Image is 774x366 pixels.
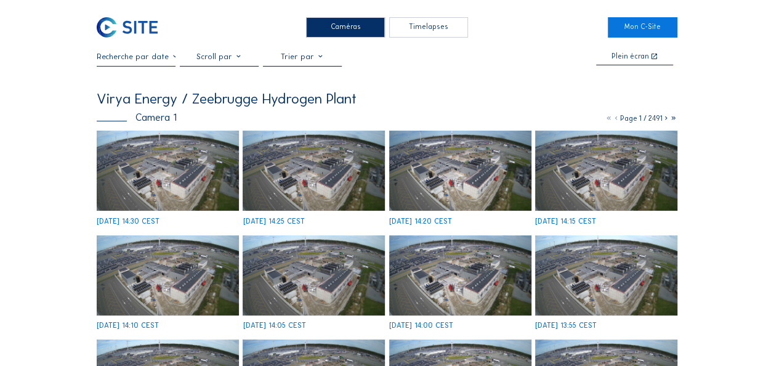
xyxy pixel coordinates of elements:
img: image_53392395 [243,235,385,315]
img: image_53392252 [389,235,531,315]
img: image_53392829 [389,131,531,211]
img: image_53392541 [97,235,239,315]
img: image_53392967 [243,131,385,211]
div: [DATE] 14:30 CEST [97,218,159,226]
div: Caméras [306,17,385,38]
div: [DATE] 14:00 CEST [389,322,453,330]
div: [DATE] 14:25 CEST [243,218,304,226]
div: Timelapses [389,17,468,38]
div: Plein écran [611,53,648,61]
a: Mon C-Site [608,17,677,38]
img: image_53393115 [97,131,239,211]
div: Virya Energy / Zeebrugge Hydrogen Plant [97,92,357,106]
div: Camera 1 [97,113,177,123]
img: C-SITE Logo [97,17,158,38]
div: [DATE] 14:15 CEST [535,218,596,226]
div: [DATE] 14:20 CEST [389,218,452,226]
div: [DATE] 14:10 CEST [97,322,159,330]
div: [DATE] 14:05 CEST [243,322,305,330]
span: Page 1 / 2491 [620,114,663,123]
div: [DATE] 13:55 CEST [535,322,597,330]
a: C-SITE Logo [97,17,166,38]
img: image_53392059 [535,235,677,315]
input: Recherche par date 󰅀 [97,52,175,61]
img: image_53392683 [535,131,677,211]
